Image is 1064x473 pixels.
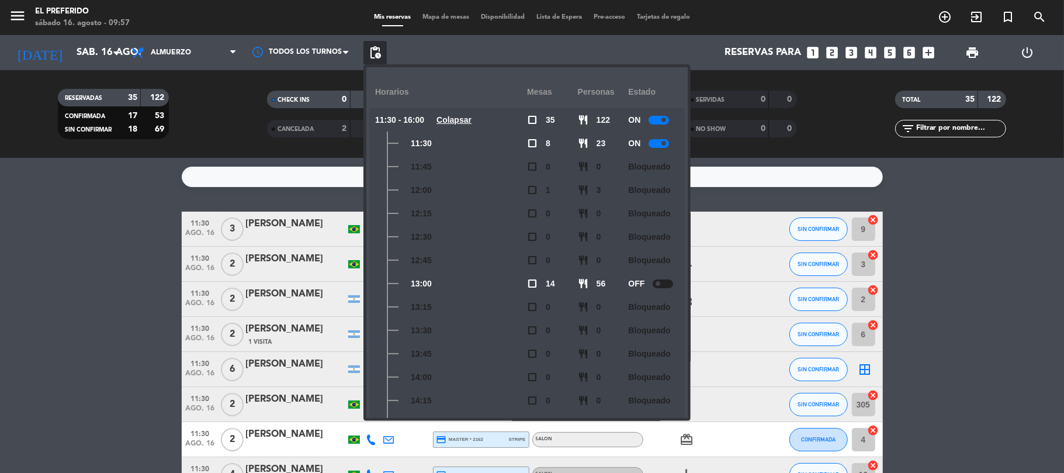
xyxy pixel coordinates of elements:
i: credit_card [436,434,447,445]
span: 0 [546,347,550,361]
span: 12:00 [411,184,432,197]
i: cancel [868,249,879,261]
span: OFF [628,277,644,291]
strong: 0 [761,95,765,103]
span: Lista de Espera [531,14,588,20]
span: restaurant [578,138,588,149]
span: 11:30 [186,251,215,264]
div: sábado 16. agosto - 09:57 [35,18,130,29]
span: 12:45 [411,254,432,267]
div: [PERSON_NAME] [246,427,345,442]
strong: 0 [761,125,765,133]
div: LOG OUT [1000,35,1055,70]
i: filter_list [901,122,915,136]
span: Mapa de mesas [417,14,475,20]
span: restaurant [578,395,588,406]
i: add_circle_outline [938,10,952,24]
strong: 2 [342,125,347,133]
button: SIN CONFIRMAR [789,288,848,311]
span: 0 [597,324,601,337]
span: restaurant [578,302,588,312]
span: 11:30 - 16:00 [375,113,424,127]
span: SIN CONFIRMAR [65,127,112,133]
span: ago. 16 [186,334,215,348]
span: Disponibilidad [475,14,531,20]
span: 14:00 [411,371,432,384]
span: 2 [221,253,244,276]
strong: 35 [965,95,975,103]
i: cancel [868,460,879,471]
span: Mis reservas [368,14,417,20]
span: 13:45 [411,347,432,361]
span: SIN CONFIRMAR [798,366,839,372]
span: 3 [597,184,601,197]
span: 0 [597,417,601,431]
div: [PERSON_NAME] [246,216,345,232]
span: stripe [509,436,526,443]
span: 56 [597,277,606,291]
i: cancel [868,424,879,436]
span: 2 [221,393,244,416]
span: ON [628,137,640,150]
i: cancel [868,319,879,331]
span: 0 [546,324,550,337]
span: restaurant [578,232,588,242]
span: 14:15 [411,394,432,408]
i: add_box [921,45,937,60]
span: Bloqueado [628,184,670,197]
span: restaurant [578,372,588,382]
span: 0 [546,207,550,220]
strong: 17 [128,112,137,120]
span: 35 [546,113,555,127]
span: 0 [597,254,601,267]
span: restaurant [578,348,588,359]
span: 11:45 [411,160,432,174]
div: [PERSON_NAME] [246,286,345,302]
i: card_giftcard [680,433,694,447]
button: SIN CONFIRMAR [789,217,848,241]
span: check_box_outline_blank [527,208,538,219]
strong: 18 [128,125,137,133]
span: check_box_outline_blank [527,232,538,242]
div: [PERSON_NAME] [246,322,345,337]
span: Reservas para [725,47,802,58]
button: SIN CONFIRMAR [789,358,848,381]
i: border_all [858,362,872,377]
span: SIN CONFIRMAR [798,401,839,408]
button: menu [9,7,26,29]
span: SALON [536,437,553,441]
span: Bloqueado [628,254,670,267]
i: cancel [868,389,879,401]
i: looks_4 [864,45,879,60]
div: personas [578,76,629,108]
span: ago. 16 [186,229,215,243]
span: 0 [546,254,550,267]
span: ago. 16 [186,440,215,453]
span: 14:30 [411,417,432,431]
div: Estado [628,76,679,108]
span: 12:15 [411,207,432,220]
span: 12:30 [411,230,432,244]
span: 0 [597,371,601,384]
i: looks_6 [902,45,917,60]
span: Bloqueado [628,324,670,337]
span: TOTAL [902,97,920,103]
i: turned_in_not [1001,10,1015,24]
span: CHECK INS [278,97,310,103]
span: 14 [546,277,555,291]
span: 2 [221,428,244,451]
span: 23 [597,137,606,150]
span: 0 [597,394,601,408]
strong: 122 [150,94,167,102]
strong: 69 [155,125,167,133]
span: 0 [546,394,550,408]
input: Filtrar por nombre... [915,122,1006,135]
div: [PERSON_NAME] [246,251,345,267]
span: 13:00 [411,277,432,291]
button: SIN CONFIRMAR [789,323,848,346]
span: ago. 16 [186,299,215,313]
span: restaurant [578,278,588,289]
span: Bloqueado [628,207,670,220]
button: SIN CONFIRMAR [789,253,848,276]
span: Bloqueado [628,394,670,408]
